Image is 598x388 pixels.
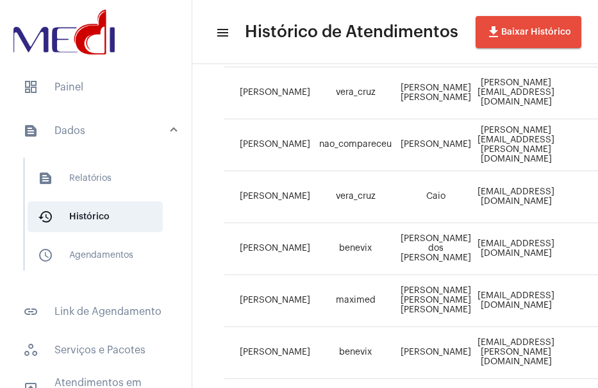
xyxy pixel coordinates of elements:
[28,201,163,232] span: Histórico
[336,88,376,97] span: vera_cruz
[397,171,474,223] td: Caio
[38,248,53,263] mat-icon: sidenav icon
[38,171,53,186] mat-icon: sidenav icon
[474,223,558,275] td: [EMAIL_ADDRESS][DOMAIN_NAME]
[13,72,179,103] span: Painel
[215,25,228,40] mat-icon: sidenav icon
[23,342,38,358] span: sidenav icon
[476,16,581,48] button: Baixar Histórico
[336,296,376,305] span: maximed
[28,240,163,271] span: Agendamentos
[474,275,558,327] td: [EMAIL_ADDRESS][DOMAIN_NAME]
[224,171,313,223] td: [PERSON_NAME]
[23,304,38,319] mat-icon: sidenav icon
[10,6,118,58] img: d3a1b5fa-500b-b90f-5a1c-719c20e9830b.png
[339,348,372,357] span: benevix
[8,151,192,289] div: sidenav iconDados
[397,275,474,327] td: [PERSON_NAME] [PERSON_NAME] [PERSON_NAME]
[23,80,38,95] span: sidenav icon
[13,296,179,327] span: Link de Agendamento
[245,22,458,42] span: Histórico de Atendimentos
[474,67,558,119] td: [PERSON_NAME][EMAIL_ADDRESS][DOMAIN_NAME]
[474,119,558,171] td: [PERSON_NAME][EMAIL_ADDRESS][PERSON_NAME][DOMAIN_NAME]
[224,327,313,379] td: [PERSON_NAME]
[28,163,163,194] span: Relatórios
[13,335,179,366] span: Serviços e Pacotes
[397,67,474,119] td: [PERSON_NAME] [PERSON_NAME]
[224,67,313,119] td: [PERSON_NAME]
[397,327,474,379] td: [PERSON_NAME]
[474,171,558,223] td: [EMAIL_ADDRESS][DOMAIN_NAME]
[397,223,474,275] td: [PERSON_NAME] dos [PERSON_NAME]
[474,327,558,379] td: [EMAIL_ADDRESS][PERSON_NAME][DOMAIN_NAME]
[339,244,372,253] span: benevix
[319,140,392,149] span: nao_compareceu
[8,110,192,151] mat-expansion-panel-header: sidenav iconDados
[224,223,313,275] td: [PERSON_NAME]
[224,119,313,171] td: [PERSON_NAME]
[486,24,501,40] mat-icon: file_download
[397,119,474,171] td: [PERSON_NAME]
[38,209,53,224] mat-icon: sidenav icon
[23,123,171,139] mat-panel-title: Dados
[23,123,38,139] mat-icon: sidenav icon
[486,28,571,37] span: Baixar Histórico
[336,192,376,201] span: vera_cruz
[224,275,313,327] td: [PERSON_NAME]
